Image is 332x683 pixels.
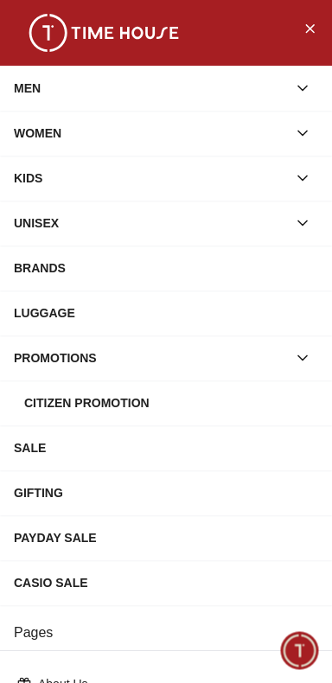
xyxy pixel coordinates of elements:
[14,73,287,104] div: MEN
[14,207,287,239] div: UNISEX
[17,14,190,52] img: ...
[14,432,318,463] div: SALE
[296,14,323,41] button: Close Menu
[14,297,318,329] div: LUGGAGE
[14,342,287,373] div: PROMOTIONS
[281,632,319,670] div: Chat Widget
[24,387,318,418] div: Citizen Promotion
[14,477,318,508] div: GIFTING
[14,118,287,149] div: WOMEN
[14,567,318,598] div: CASIO SALE
[14,163,287,194] div: KIDS
[14,522,318,553] div: PAYDAY SALE
[14,252,318,284] div: BRANDS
